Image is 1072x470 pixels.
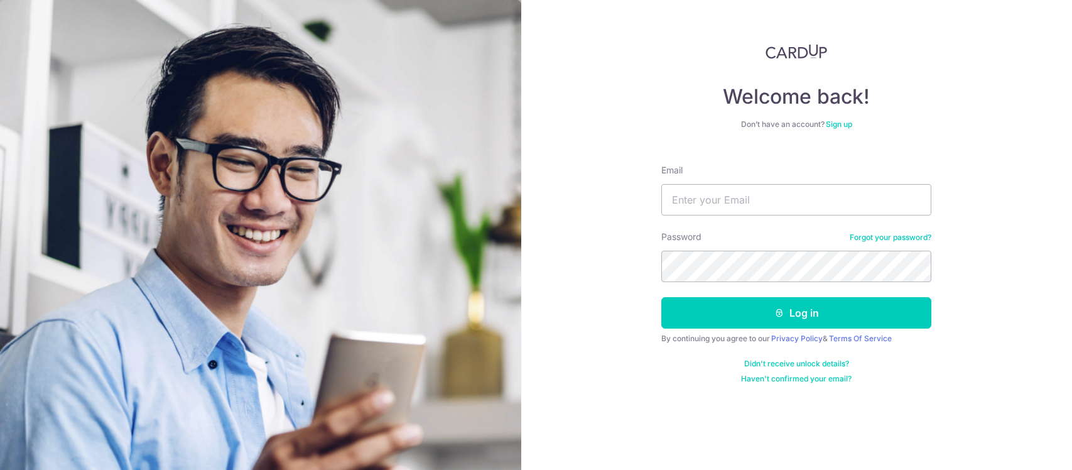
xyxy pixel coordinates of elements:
[661,297,931,329] button: Log in
[826,119,852,129] a: Sign up
[771,334,823,343] a: Privacy Policy
[661,119,931,129] div: Don’t have an account?
[829,334,892,343] a: Terms Of Service
[850,232,931,243] a: Forgot your password?
[661,231,701,243] label: Password
[661,334,931,344] div: By continuing you agree to our &
[766,44,827,59] img: CardUp Logo
[661,164,683,177] label: Email
[744,359,849,369] a: Didn't receive unlock details?
[661,84,931,109] h4: Welcome back!
[661,184,931,216] input: Enter your Email
[741,374,852,384] a: Haven't confirmed your email?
